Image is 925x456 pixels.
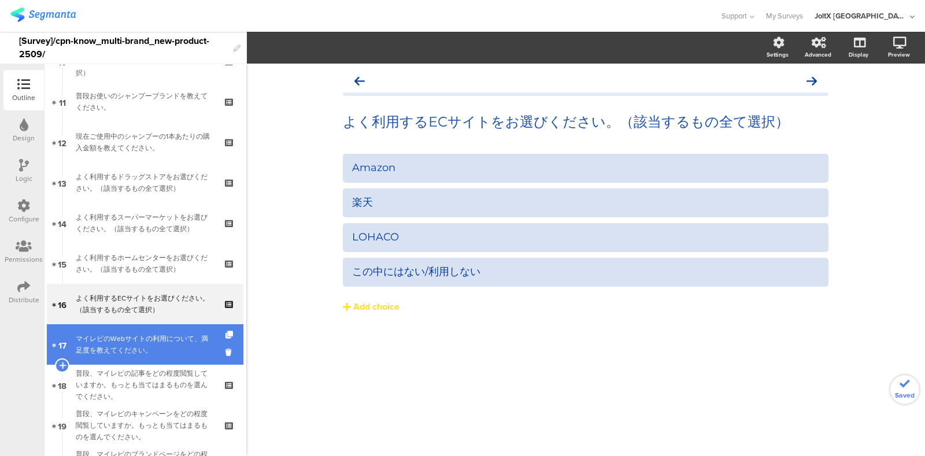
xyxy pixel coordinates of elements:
div: マイレピのWebサイトの利用について、満足度を教えてください。 [76,333,214,356]
div: [Survey]/cpn-know_multi-brand_new-product-2509/ [19,32,228,64]
a: 16 よく利用するECサイトをお選びください。（該当するもの全て選択） [47,284,243,324]
p: よく利用するECサイトをお選びください。（該当するもの全て選択） [343,113,828,131]
img: segmanta logo [10,8,76,22]
div: Distribute [9,295,39,305]
div: Logic [16,173,32,184]
span: 14 [58,217,66,229]
a: 13 よく利用するドラッグストアをお選びください。（該当するもの全て選択） [47,162,243,203]
div: Outline [12,92,35,103]
a: 12 現在ご使用中のシャンプーの1本あたりの購入金額を教えてください。 [47,122,243,162]
div: この中にはない/利用しない [352,265,819,279]
a: 11 普段お使いのシャンプーブランドを教えてください。 [47,81,243,122]
button: Add choice [343,292,828,321]
span: 12 [58,136,66,149]
div: Design [13,133,35,143]
div: Display [849,50,868,59]
i: Delete [225,347,235,358]
div: 普段お使いのシャンプーブランドを教えてください。 [76,90,214,113]
div: LOHACO [352,231,819,244]
div: 楽天 [352,196,819,209]
span: 19 [58,419,66,432]
div: Add choice [353,301,399,313]
a: 14 よく利用するスーパーマーケットをお選びください。（該当するもの全て選択） [47,203,243,243]
a: 18 普段、マイレピの記事をどの程度閲覧していますか。もっとも当てはまるものを選んでください。 [47,365,243,405]
div: 普段、マイレピのキャンペーンをどの程度閲覧していますか。もっとも当てはまるものを選んでください。 [76,408,214,443]
div: Configure [9,214,39,224]
div: Settings [767,50,789,59]
div: JoltX [GEOGRAPHIC_DATA] [815,10,907,21]
div: 現在ご使用中のシャンプーの1本あたりの購入金額を教えてください。 [76,131,214,154]
div: よく利用するECサイトをお選びください。（該当するもの全て選択） [76,292,214,316]
span: 15 [58,257,66,270]
span: 16 [58,298,66,310]
span: Support [721,10,747,21]
span: 18 [58,379,66,391]
span: 13 [58,176,66,189]
a: 15 よく利用するホームセンターをお選びください。（該当するもの全て選択） [47,243,243,284]
i: Duplicate [225,331,235,339]
div: Advanced [805,50,831,59]
div: よく利用するホームセンターをお選びください。（該当するもの全て選択） [76,252,214,275]
a: 17 マイレピのWebサイトの利用について、満足度を教えてください。 [47,324,243,365]
span: 10 [58,55,66,68]
a: 19 普段、マイレピのキャンペーンをどの程度閲覧していますか。もっとも当てはまるものを選んでください。 [47,405,243,446]
div: 普段、マイレピの記事をどの程度閲覧していますか。もっとも当てはまるものを選んでください。 [76,368,214,402]
span: Saved [895,390,915,401]
div: Permissions [5,254,43,265]
span: 17 [58,338,66,351]
div: Preview [888,50,910,59]
div: よく利用するスーパーマーケットをお選びください。（該当するもの全て選択） [76,212,214,235]
span: 11 [59,95,66,108]
div: よく利用するドラッグストアをお選びください。（該当するもの全て選択） [76,171,214,194]
div: Amazon [352,161,819,175]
